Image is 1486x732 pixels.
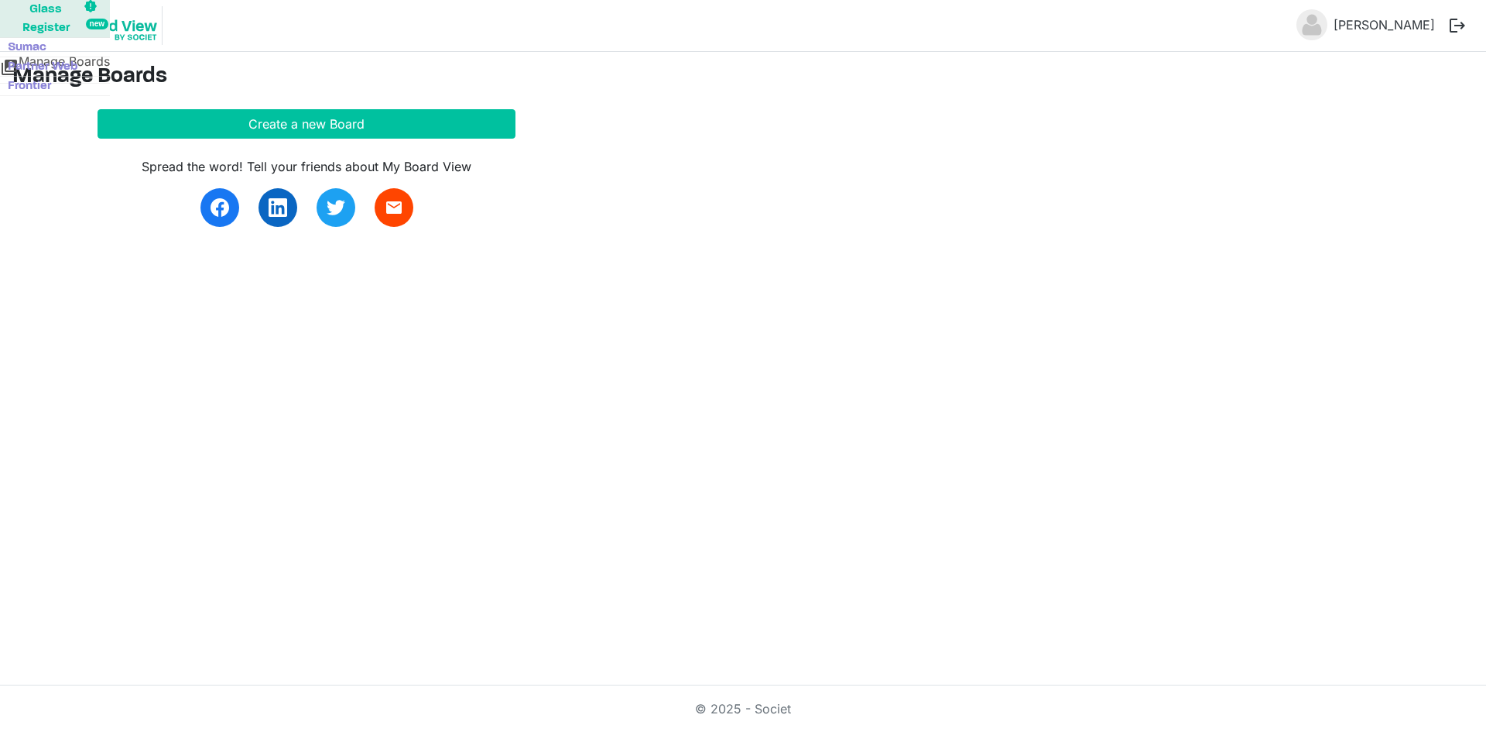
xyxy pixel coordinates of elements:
h3: Manage Boards [12,64,1474,91]
a: email [375,188,413,227]
img: no-profile-picture.svg [1296,9,1327,40]
img: linkedin.svg [269,198,287,217]
button: logout [1441,9,1474,42]
a: [PERSON_NAME] [1327,9,1441,40]
img: facebook.svg [211,198,229,217]
span: email [385,198,403,217]
img: twitter.svg [327,198,345,217]
div: new [86,19,108,29]
div: Spread the word! Tell your friends about My Board View [98,157,515,176]
button: Create a new Board [98,109,515,139]
a: © 2025 - Societ [695,701,791,717]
